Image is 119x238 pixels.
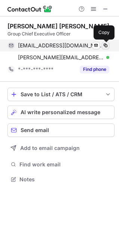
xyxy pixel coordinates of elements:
span: Add to email campaign [20,145,80,151]
button: Notes [7,174,115,185]
span: Find work email [19,161,112,168]
span: AI write personalized message [21,109,100,115]
button: save-profile-one-click [7,88,115,101]
img: ContactOut v5.3.10 [7,4,52,13]
button: Add to email campaign [7,141,115,155]
div: Group Chief Executive Officer [7,31,115,37]
div: [PERSON_NAME] [PERSON_NAME] [7,22,109,30]
span: Notes [19,176,112,183]
button: Reveal Button [80,66,109,73]
button: AI write personalized message [7,106,115,119]
button: Send email [7,123,115,137]
span: [EMAIL_ADDRESS][DOMAIN_NAME] [18,42,104,49]
button: Find work email [7,159,115,170]
span: Send email [21,127,49,133]
span: [PERSON_NAME][EMAIL_ADDRESS][PERSON_NAME][DOMAIN_NAME] [18,54,104,61]
div: Save to List / ATS / CRM [21,91,101,97]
